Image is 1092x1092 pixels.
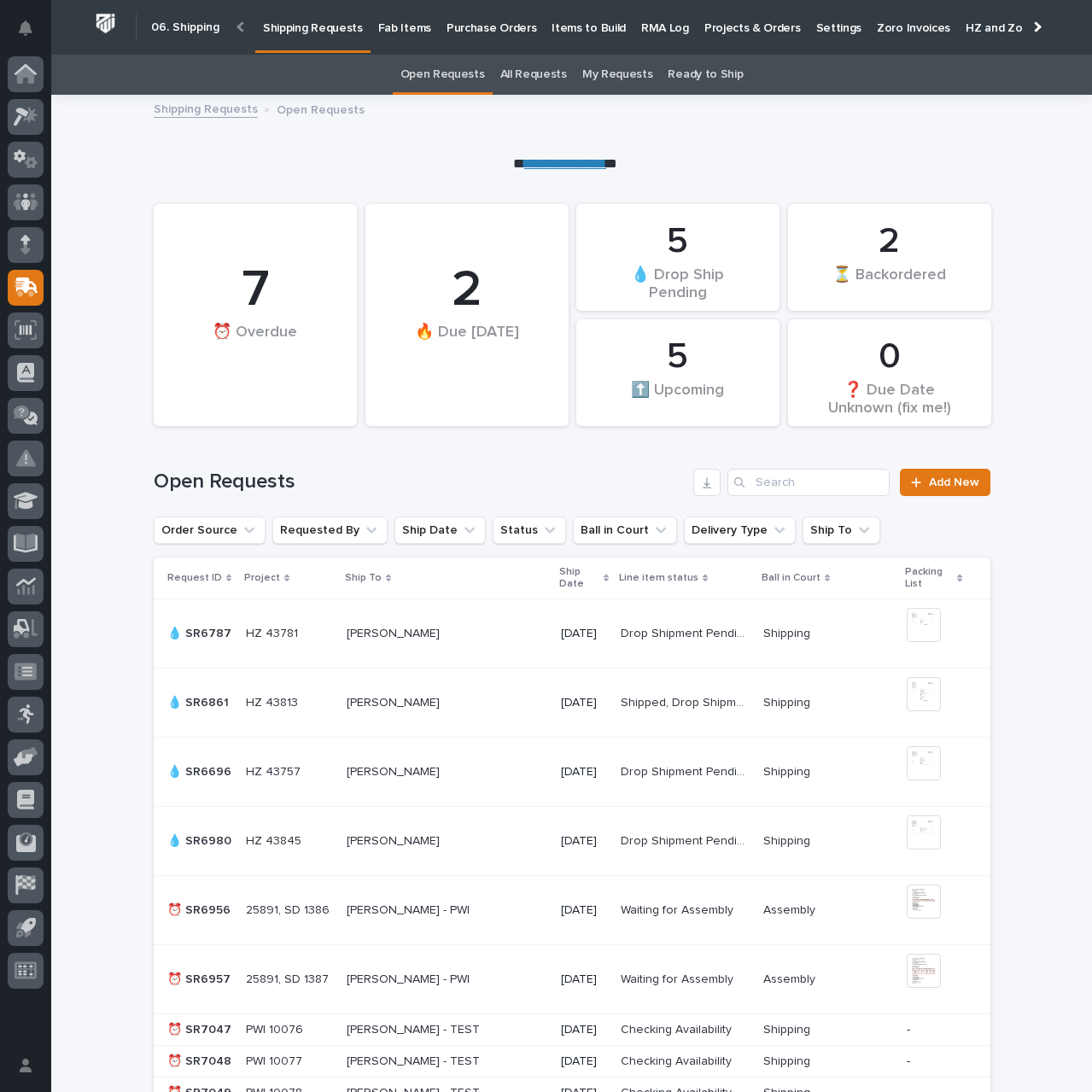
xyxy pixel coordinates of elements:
p: Packing List [905,563,953,594]
button: Ball in Court [573,517,677,544]
div: ❓ Due Date Unknown (fix me!) [817,380,962,416]
tr: 💧 SR6696💧 SR6696 HZ 43757HZ 43757 [PERSON_NAME][PERSON_NAME] [DATE]Drop Shipment PendingDrop Ship... [154,738,990,807]
h2: 06. Shipping [151,20,219,35]
div: ⏰ Overdue [183,323,328,377]
p: Shipping [763,762,814,780]
p: [PERSON_NAME] [347,692,443,710]
p: [PERSON_NAME] [347,762,443,780]
div: 5 [605,336,750,378]
p: Project [244,569,280,587]
div: 🔥 Due [DATE] [394,323,540,377]
p: - [907,1054,962,1069]
p: 25891, SD 1387 [246,969,332,987]
p: ⏰ SR7048 [167,1051,235,1069]
p: Waiting for Assembly [621,969,737,987]
p: Shipping [763,692,814,710]
p: Drop Shipment Pending [621,762,753,780]
p: HZ 43781 [246,623,301,641]
a: My Requests [582,55,653,95]
p: - [907,1023,962,1037]
h1: Open Requests [154,470,687,494]
p: [DATE] [561,765,607,780]
img: Workspace Logo [90,8,121,39]
p: [DATE] [561,903,607,918]
a: Ready to Ship [668,55,743,95]
tr: ⏰ SR7048⏰ SR7048 PWI 10077PWI 10077 [PERSON_NAME] - TEST[PERSON_NAME] - TEST [DATE]Checking Avail... [154,1046,990,1077]
p: [PERSON_NAME] [347,623,443,641]
tr: ⏰ SR6957⏰ SR6957 25891, SD 138725891, SD 1387 [PERSON_NAME] - PWI[PERSON_NAME] - PWI [DATE]Waitin... [154,945,990,1014]
p: HZ 43845 [246,831,305,849]
div: Notifications [21,20,44,48]
a: All Requests [500,55,567,95]
div: 5 [605,220,750,263]
p: PWI 10077 [246,1051,306,1069]
p: [DATE] [561,834,607,849]
p: 25891, SD 1386 [246,900,333,918]
div: 0 [817,336,962,378]
p: 💧 SR6787 [167,623,235,641]
div: 2 [817,220,962,263]
a: Add New [900,469,990,496]
tr: ⏰ SR7047⏰ SR7047 PWI 10076PWI 10076 [PERSON_NAME] - TEST[PERSON_NAME] - TEST [DATE]Checking Avail... [154,1014,990,1046]
p: Drop Shipment Pending [621,623,753,641]
p: [DATE] [561,1054,607,1069]
p: Ship To [345,569,382,587]
p: PWI 10076 [246,1019,307,1037]
button: Ship To [803,517,880,544]
div: 7 [183,260,328,321]
p: [DATE] [561,972,607,987]
tr: 💧 SR6980💧 SR6980 HZ 43845HZ 43845 [PERSON_NAME][PERSON_NAME] [DATE]Drop Shipment PendingDrop Ship... [154,807,990,876]
p: Assembly [763,900,819,918]
p: HZ 43757 [246,762,304,780]
p: Drop Shipment Pending [621,831,753,849]
p: Assembly [763,969,819,987]
p: ⏰ SR7047 [167,1019,235,1037]
p: Waiting for Assembly [621,900,737,918]
p: [PERSON_NAME] - PWI [347,969,473,987]
a: Shipping Requests [154,98,258,118]
p: [PERSON_NAME] - TEST [347,1051,483,1069]
input: Search [727,469,890,496]
tr: 💧 SR6861💧 SR6861 HZ 43813HZ 43813 [PERSON_NAME][PERSON_NAME] [DATE]Shipped, Drop Shipment Pending... [154,669,990,738]
p: Shipping [763,1019,814,1037]
p: Checking Availability [621,1051,735,1069]
p: Line item status [619,569,698,587]
p: Shipping [763,831,814,849]
p: HZ 43813 [246,692,301,710]
div: ⏳ Backordered [817,265,962,301]
p: [PERSON_NAME] [347,831,443,849]
p: [DATE] [561,1023,607,1037]
p: Shipping [763,1051,814,1069]
p: 💧 SR6696 [167,762,235,780]
button: Status [493,517,566,544]
p: ⏰ SR6957 [167,969,234,987]
button: Delivery Type [684,517,796,544]
p: Checking Availability [621,1019,735,1037]
p: [PERSON_NAME] - TEST [347,1019,483,1037]
div: ⬆️ Upcoming [605,380,750,416]
p: Open Requests [277,99,365,118]
div: 2 [394,260,540,321]
p: [DATE] [561,627,607,641]
p: Shipping [763,623,814,641]
p: 💧 SR6980 [167,831,235,849]
button: Notifications [8,10,44,46]
p: ⏰ SR6956 [167,900,234,918]
p: Ship Date [559,563,599,594]
p: Ball in Court [762,569,820,587]
button: Ship Date [394,517,486,544]
span: Add New [929,476,979,488]
p: [PERSON_NAME] - PWI [347,900,473,918]
tr: ⏰ SR6956⏰ SR6956 25891, SD 138625891, SD 1386 [PERSON_NAME] - PWI[PERSON_NAME] - PWI [DATE]Waitin... [154,876,990,945]
p: Request ID [167,569,222,587]
p: Shipped, Drop Shipment Pending [621,692,753,710]
p: [DATE] [561,696,607,710]
a: Open Requests [400,55,485,95]
tr: 💧 SR6787💧 SR6787 HZ 43781HZ 43781 [PERSON_NAME][PERSON_NAME] [DATE]Drop Shipment PendingDrop Ship... [154,599,990,669]
button: Order Source [154,517,266,544]
button: Requested By [272,517,388,544]
p: 💧 SR6861 [167,692,232,710]
div: 💧 Drop Ship Pending [605,265,750,301]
